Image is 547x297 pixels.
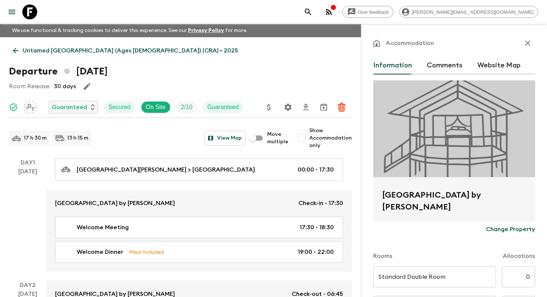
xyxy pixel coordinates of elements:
button: Archive (Completed, Cancelled or Unsynced Departures only) [316,100,331,115]
p: Welcome Dinner [77,247,123,256]
p: 2 / 10 [181,103,192,112]
a: Welcome DinnerMeal Included19:00 - 22:00 [55,241,343,263]
a: Welcome Meeting17:30 - 18:30 [55,217,343,238]
p: Meal Included [129,248,164,256]
p: Day 1 [9,158,46,167]
button: Download CSV [298,100,313,115]
h2: [GEOGRAPHIC_DATA] by [PERSON_NAME] [382,189,526,213]
div: Photo of Hotel Delta by Marriott Aurola [373,80,535,177]
p: [GEOGRAPHIC_DATA] by [PERSON_NAME] [55,199,175,208]
p: Accommodation [386,39,434,48]
button: menu [4,4,19,19]
p: 30 days [54,82,76,91]
p: Room Release: [9,82,50,91]
span: [PERSON_NAME][EMAIL_ADDRESS][DOMAIN_NAME] [408,9,538,15]
a: Privacy Policy [188,28,224,33]
p: 17 h 30 m [24,134,47,142]
span: Assign pack leader [24,103,36,109]
a: [GEOGRAPHIC_DATA] by [PERSON_NAME]Check-in - 17:30 [46,190,352,217]
p: Rooms [373,252,392,261]
svg: Synced Successfully [9,103,18,112]
p: 13 h 15 m [67,134,88,142]
button: search adventures [301,4,316,19]
button: Delete [334,100,349,115]
div: [DATE] [18,167,37,272]
p: Welcome Meeting [77,223,129,232]
button: Settings [281,100,295,115]
button: Change Property [486,222,535,237]
p: Secured [108,103,131,112]
p: On Site [146,103,166,112]
p: Change Property [486,225,535,234]
p: Day 2 [9,281,46,290]
p: Check-in - 17:30 [298,199,343,208]
a: Give feedback [342,6,393,18]
p: 17:30 - 18:30 [300,223,334,232]
a: [GEOGRAPHIC_DATA][PERSON_NAME] > [GEOGRAPHIC_DATA]00:00 - 17:30 [55,158,343,181]
span: Give feedback [354,9,393,15]
p: Guaranteed [52,103,87,112]
div: Trip Fill [176,101,197,113]
p: 19:00 - 22:00 [298,247,334,256]
span: Move multiple [267,131,288,146]
div: [PERSON_NAME][EMAIL_ADDRESS][DOMAIN_NAME] [399,6,538,18]
p: Untamed [GEOGRAPHIC_DATA] (Ages [DEMOGRAPHIC_DATA]) (CRA) • 2025 [23,46,238,55]
p: Guaranteed [207,103,239,112]
h1: Departure [DATE] [9,64,108,79]
p: We use functional & tracking cookies to deliver this experience. See our for more. [9,24,250,37]
p: 00:00 - 17:30 [298,165,334,174]
div: On Site [141,101,170,113]
button: Information [373,57,412,74]
button: Website Map [477,57,521,74]
span: Show Accommodation only [309,127,352,149]
p: Allocations [503,252,535,261]
a: Untamed [GEOGRAPHIC_DATA] (Ages [DEMOGRAPHIC_DATA]) (CRA) • 2025 [9,43,242,58]
button: View Map [204,131,246,146]
button: Update Price, Early Bird Discount and Costs [262,100,276,115]
button: Comments [427,57,463,74]
div: Secured [104,101,135,113]
input: eg. Tent on a jeep [373,266,496,287]
p: [GEOGRAPHIC_DATA][PERSON_NAME] > [GEOGRAPHIC_DATA] [77,165,255,174]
